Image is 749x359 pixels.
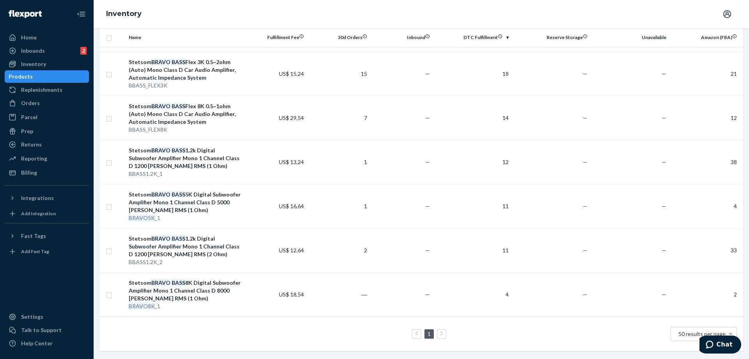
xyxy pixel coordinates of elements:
[669,184,743,228] td: 4
[512,28,591,47] th: Reserve Storage
[669,96,743,140] td: 12
[21,99,40,107] div: Orders
[151,147,170,154] em: BRAVO
[106,9,142,18] a: Inventory
[21,339,53,347] div: Help Center
[21,248,49,255] div: Add Fast Tag
[662,159,666,165] span: —
[307,228,370,272] td: 2
[307,96,370,140] td: 7
[5,111,89,123] a: Parcel
[426,330,432,337] a: Page 1 is your current page
[129,170,241,178] div: BBASS1.2K_1
[5,31,89,44] a: Home
[307,272,370,316] td: ―
[591,28,669,47] th: Unavailable
[129,146,241,170] div: Stetsom 1.2k Digital Subwoofer Amplifier Mono 1 Channel Class D 1200 [PERSON_NAME] RMS (1 Ohm)
[307,184,370,228] td: 1
[151,191,170,198] em: BRAVO
[433,28,512,47] th: DTC Fulfillment
[279,70,304,77] span: US$ 15,24
[21,232,46,240] div: Fast Tags
[583,247,587,254] span: —
[662,70,666,77] span: —
[21,326,62,334] div: Talk to Support
[583,70,587,77] span: —
[583,291,587,298] span: —
[699,336,741,355] iframe: Abre um widget para que você possa conversar por chat com um de nossos agentes
[5,84,89,96] a: Replenishments
[425,159,430,165] span: —
[126,28,244,47] th: Name
[370,28,433,47] th: Inbound
[279,247,304,254] span: US$ 12,64
[21,155,47,163] div: Reporting
[433,140,512,184] td: 12
[5,311,89,323] a: Settings
[5,230,89,242] button: Fast Tags
[21,313,43,321] div: Settings
[172,191,185,198] em: BASS
[129,102,241,126] div: Stetsom Flex 8K 0.5~1ohm (Auto) Mono Class D Car Audio Amplifier, Automatic Impedance System
[279,203,304,209] span: US$ 16,64
[425,114,430,121] span: —
[129,126,241,134] div: BBASS_FLEX8K
[21,47,45,55] div: Inbounds
[662,203,666,209] span: —
[669,28,743,47] th: Amazon (FBA)
[583,203,587,209] span: —
[669,228,743,272] td: 33
[172,103,185,109] em: BASS
[21,169,37,177] div: Billing
[433,184,512,228] td: 11
[100,3,148,25] ol: breadcrumbs
[5,337,89,350] a: Help Center
[669,272,743,316] td: 2
[21,86,62,94] div: Replenishments
[129,235,241,258] div: Stetsom 1.2k Digital Subwoofer Amplifier Mono 1 Channel Class D 1200 [PERSON_NAME] RMS (2 Ohm)
[5,245,89,258] a: Add Fast Tag
[433,96,512,140] td: 14
[73,6,89,22] button: Close Navigation
[151,59,170,65] em: BRAVO
[662,247,666,254] span: —
[172,59,185,65] em: BASS
[244,28,307,47] th: Fulfillment Fee
[719,6,735,22] button: Open account menu
[129,258,241,266] div: BBASS1.2K_2
[5,70,89,83] a: Products
[279,159,304,165] span: US$ 13,24
[669,52,743,96] td: 21
[129,58,241,82] div: Stetsom Flex 3K 0.5~2ohm (Auto) Mono Class D Car Audio Amplifier, Automatic Impedance System
[151,279,170,286] em: BRAVO
[5,207,89,220] a: Add Integration
[129,214,241,222] div: _1
[151,235,170,242] em: BRAVO
[21,141,42,148] div: Returns
[129,279,241,302] div: Stetsom 8K Digital Subwoofer Amplifier Mono 1 Channel Class D 8000 [PERSON_NAME] RMS (1 Ohm)
[129,82,241,89] div: BBASS_FLEX3K
[662,114,666,121] span: —
[5,324,89,336] button: Talk to Support
[5,58,89,70] a: Inventory
[678,330,726,337] span: 50 results per page
[151,103,170,109] em: BRAVO
[425,70,430,77] span: —
[21,34,37,41] div: Home
[307,140,370,184] td: 1
[9,73,33,80] div: Products
[21,60,46,68] div: Inventory
[172,279,185,286] em: BASS
[279,114,304,121] span: US$ 29,54
[669,140,743,184] td: 38
[425,291,430,298] span: —
[5,138,89,151] a: Returns
[5,192,89,204] button: Integrations
[433,272,512,316] td: 4
[129,214,155,221] em: BRAVO5K
[583,114,587,121] span: —
[129,303,155,309] em: BRAVO8K
[583,159,587,165] span: —
[129,302,241,310] div: _1
[21,113,37,121] div: Parcel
